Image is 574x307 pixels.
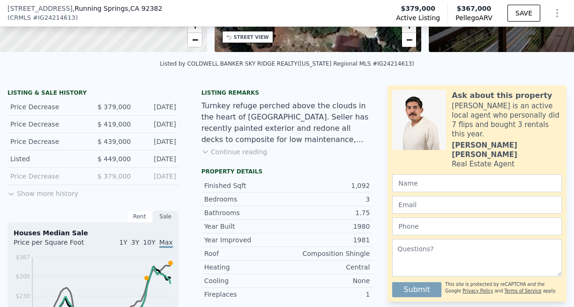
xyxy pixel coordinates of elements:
[138,120,176,129] div: [DATE]
[201,168,373,175] div: Property details
[138,102,176,112] div: [DATE]
[138,137,176,146] div: [DATE]
[452,159,514,169] div: Real Estate Agent
[505,288,542,293] a: Terms of Service
[127,210,153,223] div: Rent
[204,249,287,258] div: Roof
[204,235,287,245] div: Year Improved
[445,278,562,297] div: This site is protected by reCAPTCHA and the Google and apply.
[15,293,30,300] tspan: $230
[153,210,179,223] div: Sale
[204,222,287,231] div: Year Built
[462,288,493,293] a: Privacy Policy
[401,4,436,13] span: $379,000
[10,154,86,164] div: Listed
[10,102,86,112] div: Price Decrease
[160,60,414,67] div: Listed by COLDWELL BANKER SKY RIDGE REALTY ([US_STATE] Regional MLS #IG24214613)
[204,290,287,299] div: Fireplaces
[15,254,30,261] tspan: $367
[14,228,173,238] div: Houses Median Sale
[287,195,370,204] div: 3
[452,101,562,139] div: [PERSON_NAME] is an active local agent who personally did 7 flips and bought 3 rentals this year.
[131,239,139,246] span: 3Y
[402,33,416,47] a: Zoom out
[10,137,86,146] div: Price Decrease
[10,120,86,129] div: Price Decrease
[119,239,127,246] span: 1Y
[392,282,441,297] button: Submit
[287,276,370,285] div: None
[204,276,287,285] div: Cooling
[33,13,75,22] span: # IG24214613
[548,4,567,22] button: Show Options
[15,273,30,280] tspan: $300
[287,249,370,258] div: Composition Shingle
[7,4,73,13] span: [STREET_ADDRESS]
[97,172,131,180] span: $ 379,000
[287,235,370,245] div: 1981
[204,181,287,190] div: Finished Sqft
[204,262,287,272] div: Heating
[392,196,562,214] input: Email
[287,181,370,190] div: 1,092
[406,34,412,45] span: −
[97,103,131,111] span: $ 379,000
[204,208,287,217] div: Bathrooms
[128,5,163,12] span: , CA 92382
[192,34,198,45] span: −
[452,141,562,159] div: [PERSON_NAME] [PERSON_NAME]
[234,34,269,41] div: STREET VIEW
[392,217,562,235] input: Phone
[97,155,131,163] span: $ 449,000
[201,147,268,157] button: Continue reading
[7,13,78,22] div: ( )
[204,195,287,204] div: Bedrooms
[457,5,492,12] span: $367,000
[188,33,202,47] a: Zoom out
[14,238,93,253] div: Price per Square Foot
[138,172,176,181] div: [DATE]
[159,239,173,248] span: Max
[143,239,155,246] span: 10Y
[10,172,86,181] div: Price Decrease
[287,208,370,217] div: 1.75
[201,100,373,145] div: Turnkey refuge perched above the clouds in the heart of [GEOGRAPHIC_DATA]. Seller has recently pa...
[507,5,540,22] button: SAVE
[287,290,370,299] div: 1
[287,262,370,272] div: Central
[201,89,373,97] div: Listing remarks
[7,185,78,198] button: Show more history
[10,13,31,22] span: CRMLS
[455,13,492,22] span: Pellego ARV
[97,138,131,145] span: $ 439,000
[97,120,131,128] span: $ 419,000
[7,89,179,98] div: LISTING & SALE HISTORY
[396,13,440,22] span: Active Listing
[452,90,552,101] div: Ask about this property
[392,174,562,192] input: Name
[138,154,176,164] div: [DATE]
[287,222,370,231] div: 1980
[73,4,163,13] span: , Running Springs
